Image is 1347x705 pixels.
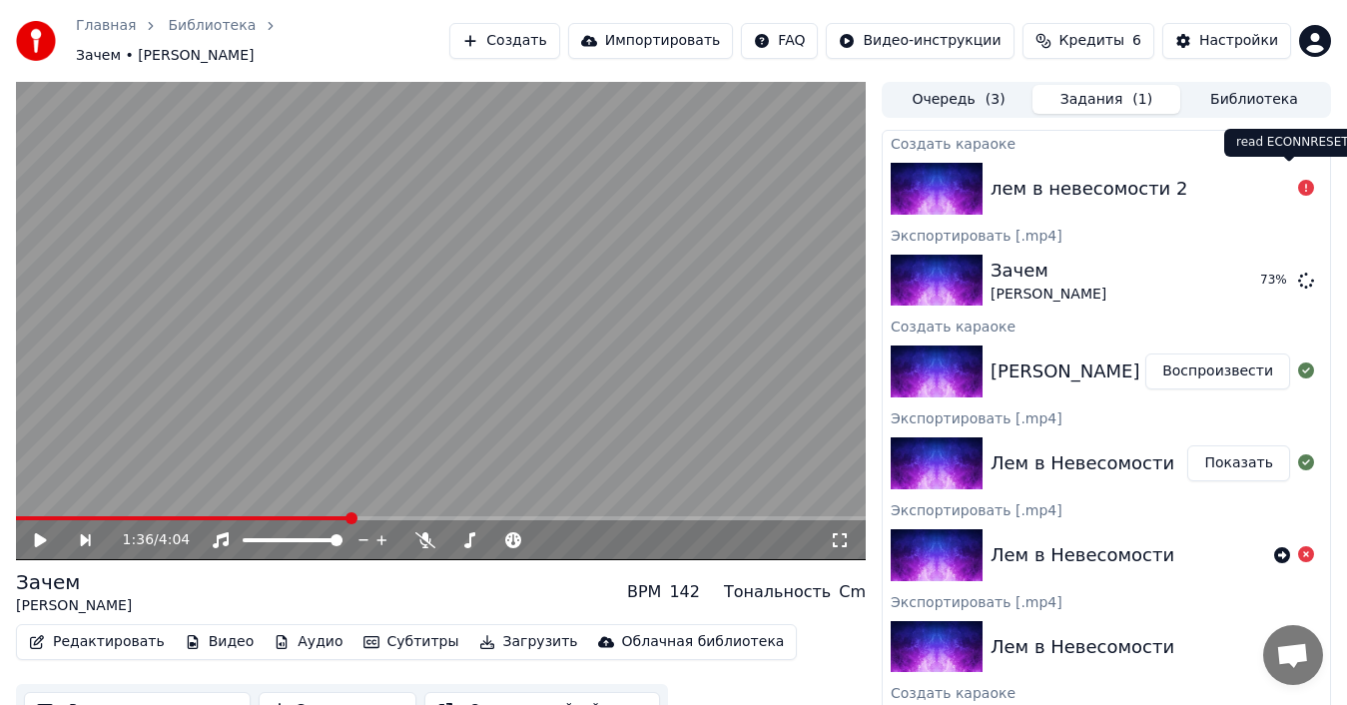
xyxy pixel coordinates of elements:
div: / [123,530,171,550]
div: Открытый чат [1263,625,1323,685]
div: Экспортировать [.mp4] [883,497,1330,521]
span: Зачем • [PERSON_NAME] [76,46,254,66]
button: Видео-инструкции [826,23,1013,59]
a: Библиотека [168,16,256,36]
button: Создать [449,23,559,59]
button: Библиотека [1180,85,1328,114]
div: Лем в Невесомости [991,541,1174,569]
div: BPM [627,580,661,604]
button: Показать [1187,445,1290,481]
span: 4:04 [159,530,190,550]
div: лем в невесомости 2 [991,175,1188,203]
div: [PERSON_NAME] [16,596,132,616]
div: Настройки [1199,31,1278,51]
div: Лем в Невесомости [991,633,1174,661]
button: Задания [1032,85,1180,114]
div: [PERSON_NAME] [991,285,1106,305]
img: youka [16,21,56,61]
button: Видео [177,628,263,656]
div: Зачем [991,257,1106,285]
span: 6 [1132,31,1141,51]
div: 73 % [1260,273,1290,289]
button: Воспроизвести [1145,353,1290,389]
span: ( 3 ) [986,90,1006,110]
div: Экспортировать [.mp4] [883,223,1330,247]
div: Создать караоке [883,314,1330,338]
a: Главная [76,16,136,36]
div: Облачная библиотека [622,632,785,652]
button: Субтитры [355,628,467,656]
div: [PERSON_NAME] зачем [991,357,1201,385]
div: Экспортировать [.mp4] [883,589,1330,613]
div: Лем в Невесомости [991,449,1174,477]
div: Создать караоке [883,131,1330,155]
div: Зачем [16,568,132,596]
button: FAQ [741,23,818,59]
span: Кредиты [1059,31,1124,51]
div: Создать караоке [883,680,1330,704]
button: Очередь [885,85,1032,114]
nav: breadcrumb [76,16,449,66]
div: Тональность [724,580,831,604]
div: 142 [669,580,700,604]
button: Импортировать [568,23,734,59]
div: Cm [839,580,866,604]
button: Аудио [266,628,350,656]
button: Загрузить [471,628,586,656]
span: 1:36 [123,530,154,550]
button: Настройки [1162,23,1291,59]
button: Редактировать [21,628,173,656]
div: Экспортировать [.mp4] [883,405,1330,429]
span: ( 1 ) [1132,90,1152,110]
button: Кредиты6 [1022,23,1154,59]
